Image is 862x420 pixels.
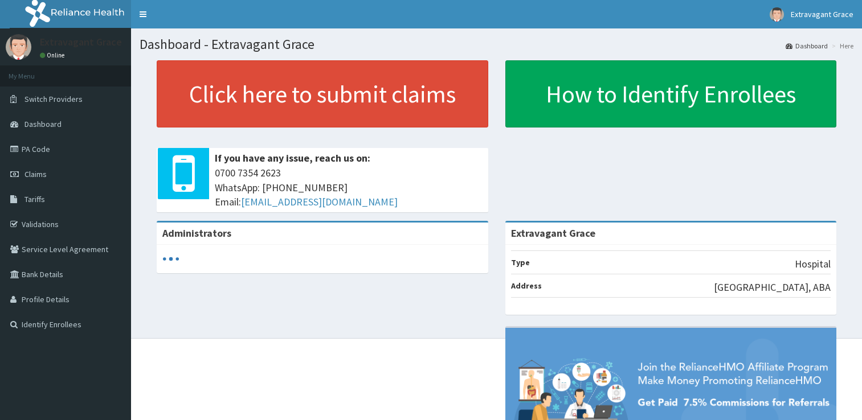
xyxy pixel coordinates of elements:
a: [EMAIL_ADDRESS][DOMAIN_NAME] [241,195,398,208]
img: User Image [770,7,784,22]
p: [GEOGRAPHIC_DATA], ABA [714,280,831,295]
img: User Image [6,34,31,60]
a: Click here to submit claims [157,60,488,127]
a: Online [40,51,67,59]
p: Hospital [795,257,831,271]
a: How to Identify Enrollees [505,60,837,127]
p: Extravagant Grace [40,37,122,47]
span: Extravagant Grace [791,9,853,19]
b: Type [511,257,530,267]
a: Dashboard [786,41,828,51]
span: 0700 7354 2623 WhatsApp: [PHONE_NUMBER] Email: [215,166,483,209]
b: Address [511,281,542,291]
span: Tariffs [24,194,45,204]
b: Administrators [162,227,231,240]
b: If you have any issue, reach us on: [215,151,370,164]
span: Dashboard [24,119,62,129]
span: Claims [24,169,47,179]
li: Here [829,41,853,51]
svg: audio-loading [162,250,179,267]
strong: Extravagant Grace [511,227,595,240]
h1: Dashboard - Extravagant Grace [140,37,853,52]
span: Switch Providers [24,94,83,104]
